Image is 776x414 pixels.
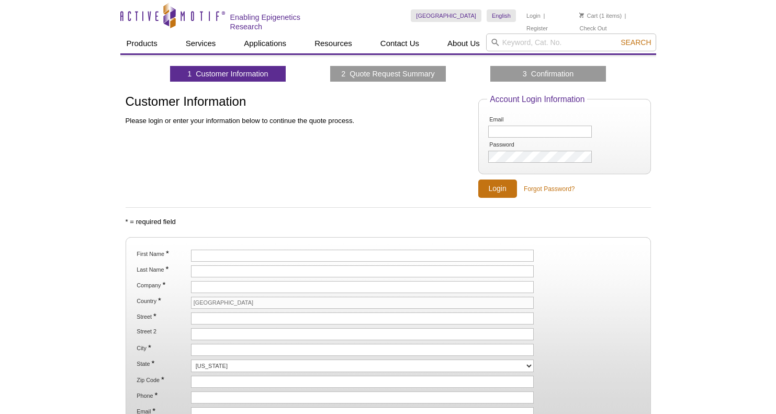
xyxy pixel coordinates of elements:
[579,12,598,19] a: Cart
[187,69,268,79] a: 1 Customer Information
[136,265,189,273] label: Last Name
[126,116,468,126] p: Please login or enter your information below to continue the quote process.
[136,376,189,384] label: Zip Code
[126,217,651,227] p: * = required field
[136,312,189,320] label: Street
[488,141,542,148] label: Password
[136,328,189,335] label: Street 2
[230,13,334,31] h2: Enabling Epigenetics Research
[308,33,358,53] a: Resources
[238,33,293,53] a: Applications
[543,9,545,22] li: |
[625,9,626,22] li: |
[441,33,486,53] a: About Us
[136,360,189,367] label: State
[526,12,541,19] a: Login
[136,344,189,352] label: City
[487,9,516,22] a: English
[374,33,425,53] a: Contact Us
[524,184,575,194] a: Forgot Password?
[487,95,587,104] legend: Account Login Information
[579,25,606,32] a: Check Out
[136,297,189,305] label: Country
[617,38,654,47] button: Search
[136,250,189,258] label: First Name
[486,33,656,51] input: Keyword, Cat. No.
[526,25,548,32] a: Register
[136,391,189,399] label: Phone
[478,180,517,198] input: Login
[621,38,651,47] span: Search
[523,69,574,79] a: 3 Confirmation
[179,33,222,53] a: Services
[488,116,542,123] label: Email
[120,33,164,53] a: Products
[136,281,189,289] label: Company
[579,13,584,18] img: Your Cart
[341,69,434,79] a: 2 Quote Request Summary
[411,9,481,22] a: [GEOGRAPHIC_DATA]
[126,95,468,110] h1: Customer Information
[579,9,622,22] li: (1 items)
